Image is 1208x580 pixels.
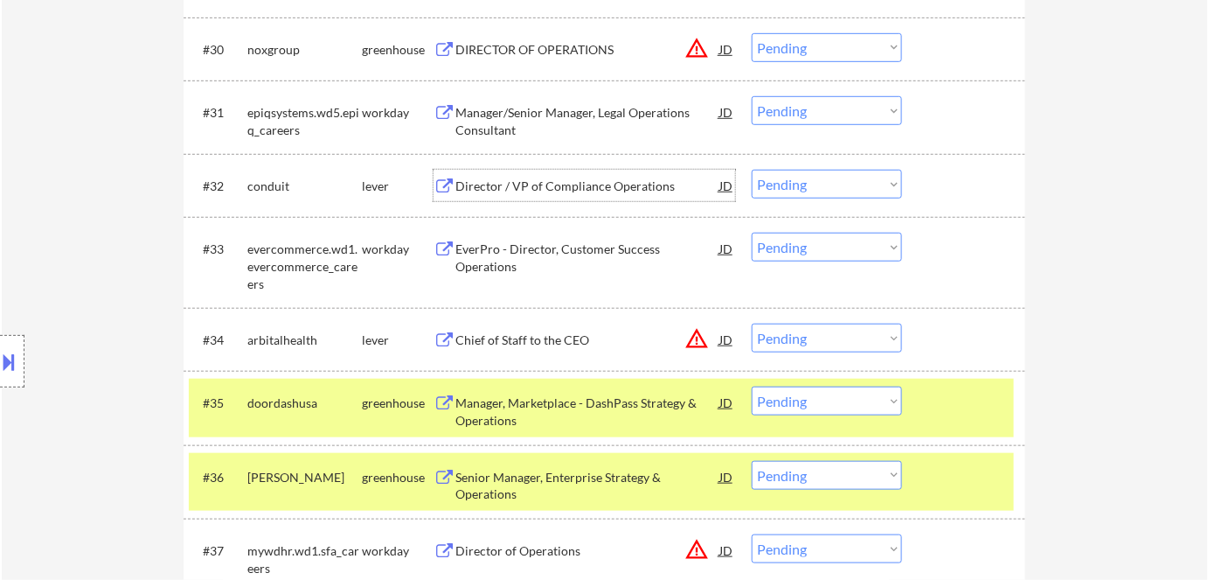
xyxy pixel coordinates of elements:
[362,104,434,122] div: workday
[455,241,719,275] div: EverPro - Director, Customer Success Operations
[684,326,709,351] button: warning_amber
[455,469,719,503] div: Senior Manager, Enterprise Strategy & Operations
[362,469,434,486] div: greenhouse
[203,41,233,59] div: #30
[684,36,709,60] button: warning_amber
[455,178,719,195] div: Director / VP of Compliance Operations
[362,178,434,195] div: lever
[718,96,735,128] div: JD
[455,41,719,59] div: DIRECTOR OF OPERATIONS
[362,542,434,560] div: workday
[455,542,719,560] div: Director of Operations
[718,170,735,201] div: JD
[203,104,233,122] div: #31
[718,233,735,264] div: JD
[362,241,434,258] div: workday
[718,324,735,355] div: JD
[362,332,434,349] div: lever
[362,395,434,412] div: greenhouse
[455,332,719,349] div: Chief of Staff to the CEO
[718,387,735,418] div: JD
[684,537,709,562] button: warning_amber
[718,535,735,566] div: JD
[455,395,719,429] div: Manager, Marketplace - DashPass Strategy & Operations
[718,33,735,65] div: JD
[718,461,735,493] div: JD
[247,104,362,138] div: epiqsystems.wd5.epiq_careers
[247,41,362,59] div: noxgroup
[362,41,434,59] div: greenhouse
[455,104,719,138] div: Manager/Senior Manager, Legal Operations Consultant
